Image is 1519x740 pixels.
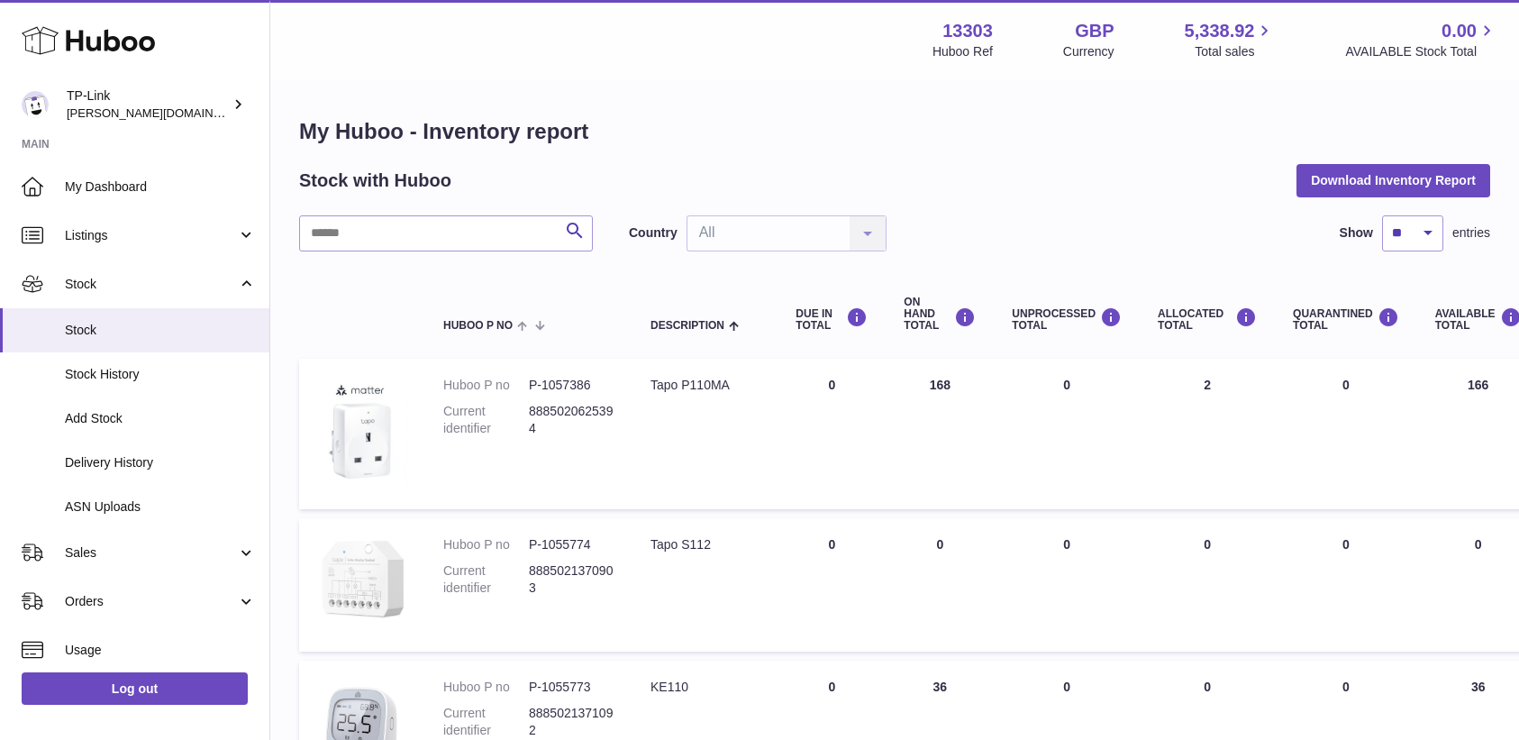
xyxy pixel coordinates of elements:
label: Country [629,224,678,242]
span: My Dashboard [65,178,256,196]
div: DUE IN TOTAL [796,307,868,332]
span: 0.00 [1442,19,1477,43]
td: 0 [1140,518,1275,652]
label: Show [1340,224,1373,242]
span: Usage [65,642,256,659]
a: 5,338.92 Total sales [1185,19,1276,60]
strong: 13303 [942,19,993,43]
div: QUARANTINED Total [1293,307,1399,332]
dd: 8885021370903 [529,562,614,597]
span: 0 [1342,537,1350,552]
dt: Current identifier [443,403,529,437]
img: susie.li@tp-link.com [22,91,49,118]
td: 0 [886,518,994,652]
span: Sales [65,544,237,562]
span: Add Stock [65,410,256,427]
span: Stock History [65,366,256,383]
span: 0 [1342,378,1350,392]
td: 0 [778,359,886,509]
dd: 8885020625394 [529,403,614,437]
button: Download Inventory Report [1296,164,1490,196]
img: product image [317,536,407,629]
span: 5,338.92 [1185,19,1255,43]
div: ALLOCATED Total [1158,307,1257,332]
span: 0 [1342,680,1350,694]
a: Log out [22,672,248,705]
span: Description [650,320,724,332]
strong: GBP [1075,19,1114,43]
div: Currency [1063,43,1114,60]
span: Total sales [1195,43,1275,60]
span: Huboo P no [443,320,513,332]
span: Orders [65,593,237,610]
span: Listings [65,227,237,244]
h2: Stock with Huboo [299,169,451,193]
td: 0 [994,359,1140,509]
td: 2 [1140,359,1275,509]
dt: Huboo P no [443,377,529,394]
img: product image [317,377,407,487]
div: Tapo P110MA [650,377,759,394]
td: 0 [994,518,1140,652]
span: Stock [65,276,237,293]
span: AVAILABLE Stock Total [1345,43,1497,60]
dt: Current identifier [443,562,529,597]
span: ASN Uploads [65,498,256,516]
a: 0.00 AVAILABLE Stock Total [1345,19,1497,60]
div: TP-Link [67,87,229,122]
dt: Huboo P no [443,536,529,553]
dt: Huboo P no [443,679,529,696]
dd: P-1057386 [529,377,614,394]
h1: My Huboo - Inventory report [299,117,1490,146]
span: entries [1452,224,1490,242]
td: 168 [886,359,994,509]
div: Tapo S112 [650,536,759,553]
dd: P-1055773 [529,679,614,696]
td: 0 [778,518,886,652]
div: Huboo Ref [932,43,993,60]
span: Delivery History [65,454,256,471]
dd: P-1055774 [529,536,614,553]
span: [PERSON_NAME][DOMAIN_NAME][EMAIL_ADDRESS][DOMAIN_NAME] [67,105,455,120]
dd: 8885021371092 [529,705,614,739]
div: ON HAND Total [904,297,976,333]
dt: Current identifier [443,705,529,739]
div: KE110 [650,679,759,696]
span: Stock [65,322,256,339]
div: UNPROCESSED Total [1012,307,1122,332]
